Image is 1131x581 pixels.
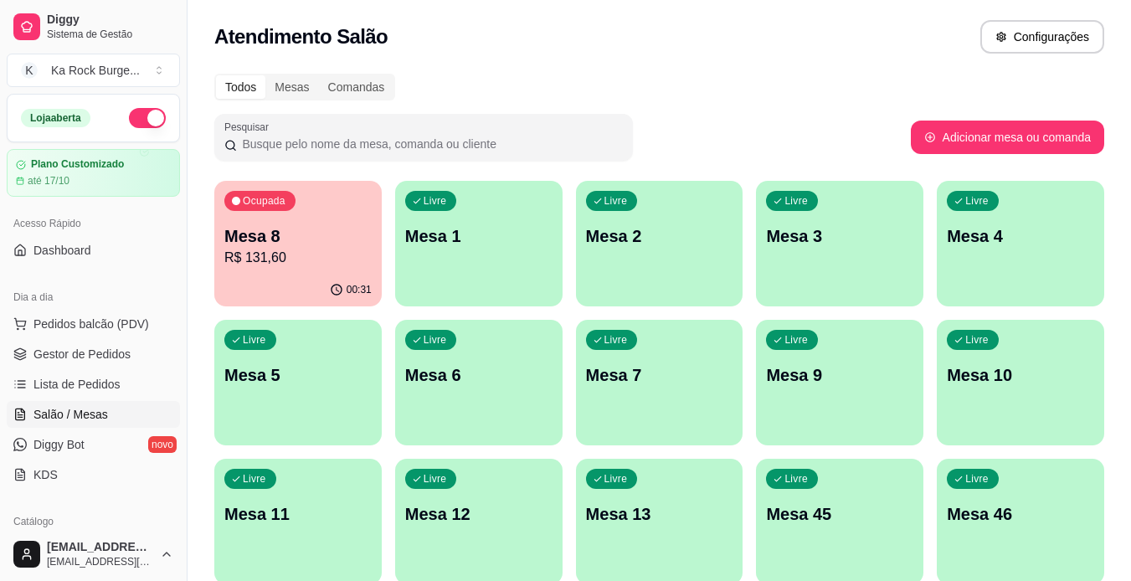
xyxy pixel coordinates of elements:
[766,363,913,387] p: Mesa 9
[47,13,173,28] span: Diggy
[243,194,285,208] p: Ocupada
[33,376,121,393] span: Lista de Pedidos
[33,436,85,453] span: Diggy Bot
[424,194,447,208] p: Livre
[965,472,989,486] p: Livre
[424,472,447,486] p: Livre
[576,181,743,306] button: LivreMesa 2
[129,108,166,128] button: Alterar Status
[604,194,628,208] p: Livre
[604,472,628,486] p: Livre
[33,406,108,423] span: Salão / Mesas
[347,283,372,296] p: 00:31
[405,502,553,526] p: Mesa 12
[33,466,58,483] span: KDS
[224,120,275,134] label: Pesquisar
[224,363,372,387] p: Mesa 5
[47,555,153,568] span: [EMAIL_ADDRESS][DOMAIN_NAME]
[784,194,808,208] p: Livre
[224,248,372,268] p: R$ 131,60
[33,316,149,332] span: Pedidos balcão (PDV)
[980,20,1104,54] button: Configurações
[7,210,180,237] div: Acesso Rápido
[424,333,447,347] p: Livre
[216,75,265,99] div: Todos
[766,502,913,526] p: Mesa 45
[33,346,131,362] span: Gestor de Pedidos
[7,237,180,264] a: Dashboard
[395,320,563,445] button: LivreMesa 6
[51,62,140,79] div: Ka Rock Burge ...
[405,363,553,387] p: Mesa 6
[395,181,563,306] button: LivreMesa 1
[576,320,743,445] button: LivreMesa 7
[214,181,382,306] button: OcupadaMesa 8R$ 131,6000:31
[7,284,180,311] div: Dia a dia
[586,502,733,526] p: Mesa 13
[937,181,1104,306] button: LivreMesa 4
[214,320,382,445] button: LivreMesa 5
[784,333,808,347] p: Livre
[7,54,180,87] button: Select a team
[604,333,628,347] p: Livre
[224,224,372,248] p: Mesa 8
[911,121,1104,154] button: Adicionar mesa ou comanda
[7,508,180,535] div: Catálogo
[784,472,808,486] p: Livre
[319,75,394,99] div: Comandas
[947,363,1094,387] p: Mesa 10
[21,62,38,79] span: K
[243,472,266,486] p: Livre
[937,320,1104,445] button: LivreMesa 10
[7,341,180,368] a: Gestor de Pedidos
[243,333,266,347] p: Livre
[21,109,90,127] div: Loja aberta
[965,194,989,208] p: Livre
[7,311,180,337] button: Pedidos balcão (PDV)
[756,181,923,306] button: LivreMesa 3
[766,224,913,248] p: Mesa 3
[7,149,180,197] a: Plano Customizadoaté 17/10
[33,242,91,259] span: Dashboard
[47,28,173,41] span: Sistema de Gestão
[7,461,180,488] a: KDS
[265,75,318,99] div: Mesas
[224,502,372,526] p: Mesa 11
[7,401,180,428] a: Salão / Mesas
[756,320,923,445] button: LivreMesa 9
[7,431,180,458] a: Diggy Botnovo
[405,224,553,248] p: Mesa 1
[28,174,69,188] article: até 17/10
[7,534,180,574] button: [EMAIL_ADDRESS][DOMAIN_NAME][EMAIL_ADDRESS][DOMAIN_NAME]
[214,23,388,50] h2: Atendimento Salão
[965,333,989,347] p: Livre
[947,502,1094,526] p: Mesa 46
[237,136,623,152] input: Pesquisar
[47,540,153,555] span: [EMAIL_ADDRESS][DOMAIN_NAME]
[31,158,124,171] article: Plano Customizado
[586,363,733,387] p: Mesa 7
[586,224,733,248] p: Mesa 2
[7,371,180,398] a: Lista de Pedidos
[947,224,1094,248] p: Mesa 4
[7,7,180,47] a: DiggySistema de Gestão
